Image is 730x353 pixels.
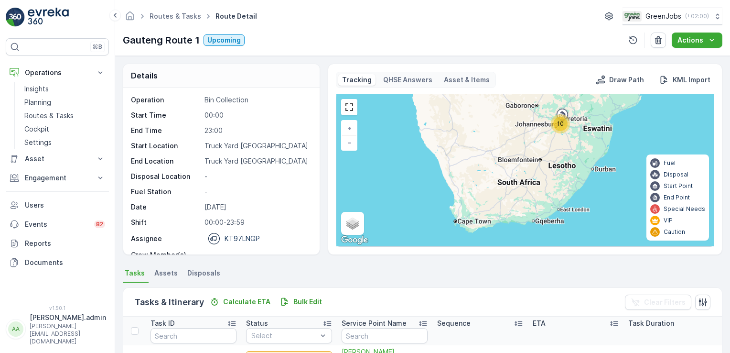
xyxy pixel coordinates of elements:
[383,75,432,85] p: QHSE Answers
[125,268,145,278] span: Tasks
[673,75,710,85] p: KML Import
[150,328,236,343] input: Search
[592,74,648,86] button: Draw Path
[30,322,106,345] p: [PERSON_NAME][EMAIL_ADDRESS][DOMAIN_NAME]
[672,33,722,48] button: Actions
[187,268,220,278] span: Disposals
[204,141,310,151] p: Truck Yard [GEOGRAPHIC_DATA]
[533,319,546,328] p: ETA
[204,202,310,212] p: [DATE]
[21,96,109,109] a: Planning
[342,213,363,234] a: Layers
[223,297,270,307] p: Calculate ETA
[204,187,310,197] p: -
[204,250,310,260] p: -
[336,94,714,246] div: 0
[6,196,109,215] a: Users
[21,109,109,122] a: Routes & Tasks
[214,11,259,21] span: Route Detail
[131,187,201,197] p: Fuel Station
[135,296,204,309] p: Tasks & Itinerary
[623,11,642,22] img: Green_Jobs_Logo.png
[30,313,106,322] p: [PERSON_NAME].admin
[609,75,644,85] p: Draw Path
[25,239,105,248] p: Reports
[677,35,703,45] p: Actions
[251,331,317,341] p: Select
[154,268,178,278] span: Assets
[6,63,109,82] button: Operations
[6,215,109,234] a: Events82
[131,250,201,260] p: Crew Member(s)
[204,156,310,166] p: Truck Yard [GEOGRAPHIC_DATA]
[625,295,691,310] button: Clear Filters
[276,296,326,308] button: Bulk Edit
[123,33,200,47] p: Gauteng Route 1
[21,82,109,96] a: Insights
[6,305,109,311] span: v 1.50.1
[339,234,370,246] a: Open this area in Google Maps (opens a new window)
[557,120,564,127] span: 10
[24,138,52,147] p: Settings
[664,171,688,178] p: Disposal
[28,8,69,27] img: logo_light-DOdMpM7g.png
[444,75,490,85] p: Asset & Items
[342,135,356,150] a: Zoom Out
[25,220,88,229] p: Events
[339,234,370,246] img: Google
[131,110,201,120] p: Start Time
[6,313,109,345] button: AA[PERSON_NAME].admin[PERSON_NAME][EMAIL_ADDRESS][DOMAIN_NAME]
[664,182,693,190] p: Start Point
[131,218,201,227] p: Shift
[131,141,201,151] p: Start Location
[664,194,690,201] p: End Point
[8,321,23,337] div: AA
[131,202,201,212] p: Date
[6,168,109,188] button: Engagement
[206,296,274,308] button: Calculate ETA
[6,8,25,27] img: logo
[131,234,162,243] p: Assignee
[628,319,674,328] p: Task Duration
[664,159,676,167] p: Fuel
[204,126,310,135] p: 23:00
[664,217,673,224] p: VIP
[437,319,471,328] p: Sequence
[6,234,109,253] a: Reports
[6,253,109,272] a: Documents
[125,14,135,22] a: Homepage
[131,126,201,135] p: End Time
[24,124,49,134] p: Cockpit
[347,124,352,132] span: +
[655,74,714,86] button: KML Import
[342,319,407,328] p: Service Point Name
[24,84,49,94] p: Insights
[204,172,310,181] p: -
[21,136,109,149] a: Settings
[93,43,102,51] p: ⌘B
[204,110,310,120] p: 00:00
[24,111,74,121] p: Routes & Tasks
[204,34,245,46] button: Upcoming
[246,319,268,328] p: Status
[131,95,201,105] p: Operation
[342,328,428,343] input: Search
[342,100,356,114] a: View Fullscreen
[25,173,90,183] p: Engagement
[664,205,705,213] p: Special Needs
[21,122,109,136] a: Cockpit
[150,12,201,20] a: Routes & Tasks
[347,138,352,146] span: −
[342,75,372,85] p: Tracking
[551,114,570,133] div: 10
[623,8,722,25] button: GreenJobs(+02:00)
[96,221,103,228] p: 82
[685,12,709,20] p: ( +02:00 )
[644,298,686,307] p: Clear Filters
[25,200,105,210] p: Users
[204,218,310,227] p: 00:00-23:59
[24,98,51,107] p: Planning
[6,149,109,168] button: Asset
[131,172,201,181] p: Disposal Location
[131,156,201,166] p: End Location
